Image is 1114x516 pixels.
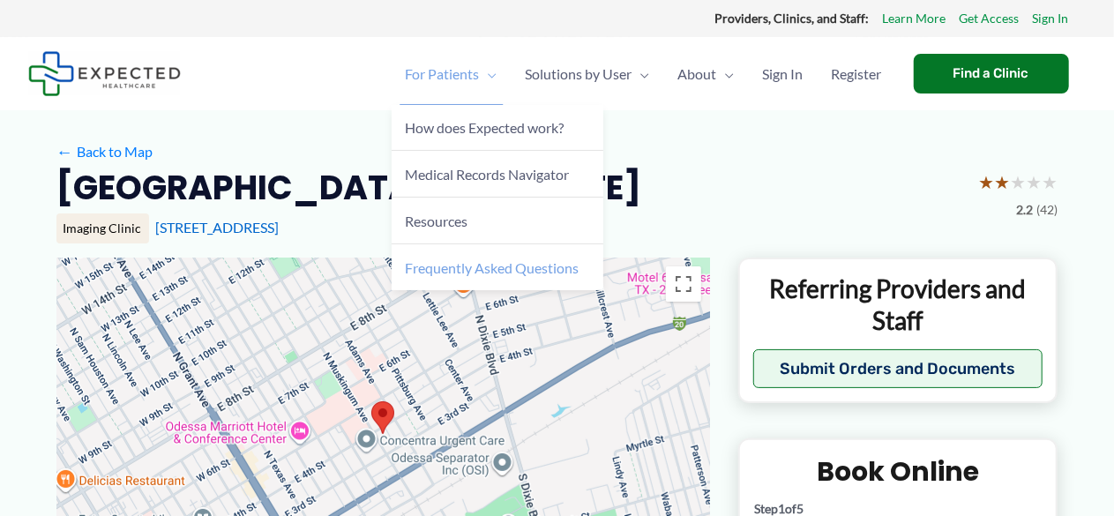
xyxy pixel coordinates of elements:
[678,43,717,105] span: About
[406,166,570,183] span: Medical Records Navigator
[156,219,280,236] a: [STREET_ADDRESS]
[392,43,896,105] nav: Primary Site Navigation
[1043,166,1058,198] span: ★
[666,266,701,302] button: Toggle fullscreen view
[715,11,870,26] strong: Providers, Clinics, and Staff:
[995,166,1011,198] span: ★
[1037,198,1058,221] span: (42)
[526,43,632,105] span: Solutions by User
[406,213,468,229] span: Resources
[406,119,564,136] span: How does Expected work?
[56,143,73,160] span: ←
[392,244,603,290] a: Frequently Asked Questions
[753,273,1043,337] p: Referring Providers and Staff
[512,43,664,105] a: Solutions by UserMenu Toggle
[749,43,818,105] a: Sign In
[796,501,804,516] span: 5
[1011,166,1027,198] span: ★
[632,43,650,105] span: Menu Toggle
[480,43,497,105] span: Menu Toggle
[392,198,603,244] a: Resources
[1027,166,1043,198] span: ★
[392,43,512,105] a: For PatientsMenu Toggle
[832,43,882,105] span: Register
[56,213,149,243] div: Imaging Clinic
[778,501,785,516] span: 1
[754,454,1043,489] h2: Book Online
[406,43,480,105] span: For Patients
[883,7,946,30] a: Learn More
[818,43,896,105] a: Register
[960,7,1020,30] a: Get Access
[763,43,804,105] span: Sign In
[664,43,749,105] a: AboutMenu Toggle
[914,54,1069,93] a: Find a Clinic
[56,166,642,209] h2: [GEOGRAPHIC_DATA][US_STATE]
[1033,7,1069,30] a: Sign In
[754,503,1043,515] p: Step of
[392,151,603,198] a: Medical Records Navigator
[392,105,603,152] a: How does Expected work?
[56,138,153,165] a: ←Back to Map
[717,43,735,105] span: Menu Toggle
[28,51,181,96] img: Expected Healthcare Logo - side, dark font, small
[1017,198,1034,221] span: 2.2
[406,259,579,276] span: Frequently Asked Questions
[979,166,995,198] span: ★
[753,349,1043,388] button: Submit Orders and Documents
